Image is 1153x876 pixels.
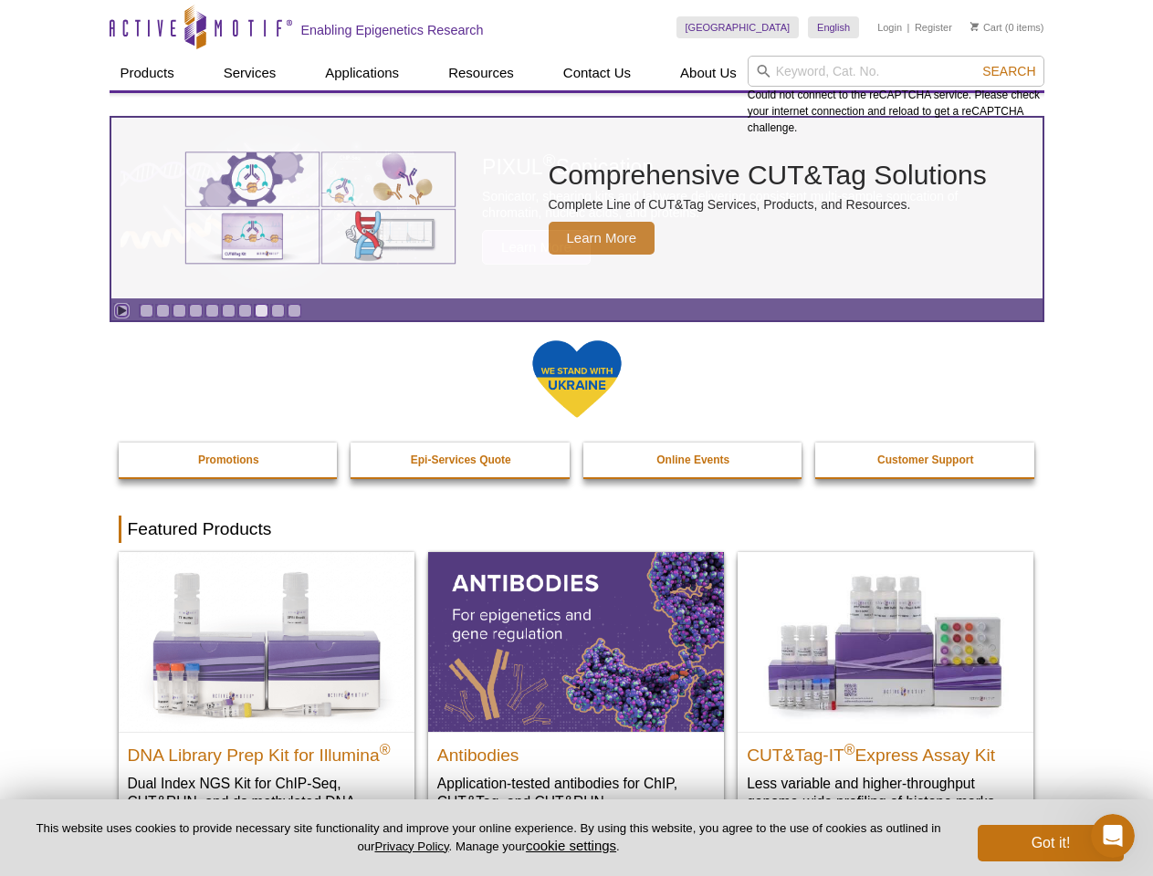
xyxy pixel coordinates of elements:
[301,22,484,38] h2: Enabling Epigenetics Research
[314,56,410,90] a: Applications
[428,552,724,829] a: All Antibodies Antibodies Application-tested antibodies for ChIP, CUT&Tag, and CUT&RUN.
[808,16,859,38] a: English
[115,304,129,318] a: Toggle autoplay
[288,304,301,318] a: Go to slide 10
[156,304,170,318] a: Go to slide 2
[676,16,800,38] a: [GEOGRAPHIC_DATA]
[552,56,642,90] a: Contact Us
[656,454,729,466] strong: Online Events
[271,304,285,318] a: Go to slide 9
[437,737,715,765] h2: Antibodies
[877,454,973,466] strong: Customer Support
[111,118,1043,298] a: Various genetic charts and diagrams. Comprehensive CUT&Tag Solutions Complete Line of CUT&Tag Ser...
[205,304,219,318] a: Go to slide 5
[970,16,1044,38] li: (0 items)
[411,454,511,466] strong: Epi-Services Quote
[380,741,391,756] sup: ®
[110,56,185,90] a: Products
[549,162,987,189] h2: Comprehensive CUT&Tag Solutions
[970,22,979,31] img: Your Cart
[119,552,414,847] a: DNA Library Prep Kit for Illumina DNA Library Prep Kit for Illumina® Dual Index NGS Kit for ChIP-...
[583,443,804,477] a: Online Events
[213,56,288,90] a: Services
[173,304,186,318] a: Go to slide 3
[428,552,724,731] img: All Antibodies
[738,552,1033,829] a: CUT&Tag-IT® Express Assay Kit CUT&Tag-IT®Express Assay Kit Less variable and higher-throughput ge...
[255,304,268,318] a: Go to slide 8
[374,839,448,853] a: Privacy Policy
[747,774,1024,811] p: Less variable and higher-throughput genome-wide profiling of histone marks​.
[119,516,1035,543] h2: Featured Products
[119,552,414,731] img: DNA Library Prep Kit for Illumina
[140,304,153,318] a: Go to slide 1
[1091,814,1135,858] iframe: Intercom live chat
[970,21,1002,34] a: Cart
[747,737,1024,765] h2: CUT&Tag-IT Express Assay Kit
[128,774,405,829] p: Dual Index NGS Kit for ChIP-Seq, CUT&RUN, and ds methylated DNA assays.
[669,56,748,90] a: About Us
[915,21,952,34] a: Register
[815,443,1036,477] a: Customer Support
[844,741,855,756] sup: ®
[111,118,1043,298] article: Comprehensive CUT&Tag Solutions
[128,737,405,765] h2: DNA Library Prep Kit for Illumina
[198,454,259,466] strong: Promotions
[531,339,623,420] img: We Stand With Ukraine
[877,21,902,34] a: Login
[748,56,1044,87] input: Keyword, Cat. No.
[183,151,457,266] img: Various genetic charts and diagrams.
[738,552,1033,731] img: CUT&Tag-IT® Express Assay Kit
[549,222,655,255] span: Learn More
[977,63,1041,79] button: Search
[526,838,616,853] button: cookie settings
[907,16,910,38] li: |
[189,304,203,318] a: Go to slide 4
[437,774,715,811] p: Application-tested antibodies for ChIP, CUT&Tag, and CUT&RUN.
[29,820,948,855] p: This website uses cookies to provide necessary site functionality and improve your online experie...
[549,196,987,213] p: Complete Line of CUT&Tag Services, Products, and Resources.
[978,825,1124,861] button: Got it!
[437,56,525,90] a: Resources
[748,56,1044,136] div: Could not connect to the reCAPTCHA service. Please check your internet connection and reload to g...
[982,64,1035,78] span: Search
[119,443,340,477] a: Promotions
[351,443,571,477] a: Epi-Services Quote
[238,304,252,318] a: Go to slide 7
[222,304,236,318] a: Go to slide 6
